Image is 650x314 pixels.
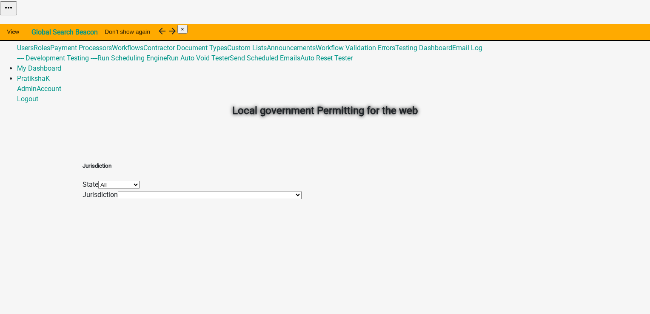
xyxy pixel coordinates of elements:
h2: Local government Permitting for the web [89,103,561,118]
label: Jurisdiction [83,191,118,199]
strong: Global Search Beacon [31,28,98,36]
label: State [83,180,98,188]
button: Don't show again [98,24,157,39]
span: × [181,26,184,32]
i: arrow_forward [167,26,177,36]
button: Close [177,25,188,34]
i: arrow_back [157,26,167,36]
h5: Jurisdiction [83,162,302,170]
